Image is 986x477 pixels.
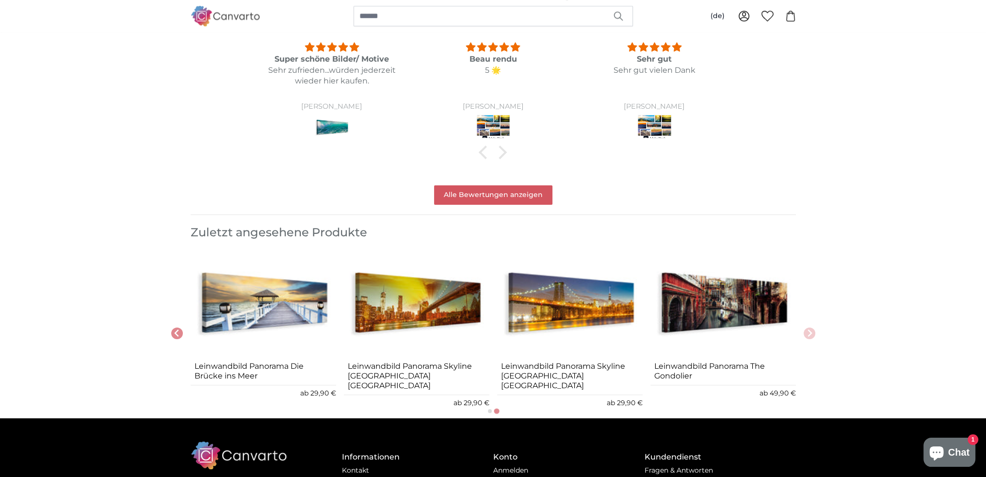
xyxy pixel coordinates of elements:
img: panoramic-canvas-print-the-seagulls-and-the-sea-at-sunrise [650,248,796,358]
div: 7 of 8 [497,248,643,418]
div: 5 stars [424,41,562,54]
h4: Kundendienst [645,451,796,463]
img: Stockfoto als Leinwandbild [636,114,673,141]
h4: Informationen [342,451,493,463]
button: Next slide [804,328,815,339]
img: panoramic-canvas-print-the-seagulls-and-the-sea-at-sunrise [497,248,643,358]
p: 5 🌟 [424,65,562,76]
span: ab 29,90 € [453,398,489,407]
img: Stockfoto als Leinwandbild [475,114,512,141]
img: panoramic-canvas-print-the-seagulls-and-the-sea-at-sunrise [191,248,336,358]
h3: Zuletzt angesehene Produkte [191,225,796,240]
button: Previous slide [171,328,183,339]
a: Anmelden [493,466,528,475]
div: Super schöne Bilder/ Motive [263,54,401,65]
div: Beau rendu [424,54,562,65]
div: [PERSON_NAME] [263,103,401,111]
h4: Konto [493,451,645,463]
p: Sehr zufrieden...würden jederzeit wieder hier kaufen. [263,65,401,87]
img: panoramic-canvas-print-the-seagulls-and-the-sea-at-sunrise [344,248,489,358]
button: Go to page 2 [494,408,499,413]
inbox-online-store-chat: Onlineshop-Chat von Shopify [921,438,978,469]
div: Sehr gut [585,54,723,65]
a: Leinwandbild Panorama Skyline [GEOGRAPHIC_DATA] [GEOGRAPHIC_DATA] [501,362,639,391]
div: 5 stars [263,41,401,54]
span: ab 29,90 € [300,389,336,397]
span: ab 49,90 € [760,389,796,397]
ul: Select a slide to show [191,407,796,414]
div: [PERSON_NAME] [424,103,562,111]
button: (de) [703,7,732,25]
a: Leinwandbild Panorama Die Brücke ins Meer [194,362,332,381]
span: ab 29,90 € [607,398,643,407]
div: [PERSON_NAME] [585,103,723,111]
a: Alle Bewertungen anzeigen [434,185,552,205]
div: 5 of 8 [191,248,336,418]
a: Leinwandbild Panorama Skyline [GEOGRAPHIC_DATA] [GEOGRAPHIC_DATA] [348,362,485,391]
img: Leinwandbild Panorama Schöne Brandung [314,114,350,141]
p: Sehr gut vielen Dank [585,65,723,76]
div: 5 stars [585,41,723,54]
img: Canvarto [191,6,260,26]
a: Kontakt [342,466,369,475]
div: 8 of 8 [650,248,796,418]
a: Leinwandbild Panorama The Gondolier [654,362,792,381]
div: 6 of 8 [344,248,489,418]
button: Go to page 1 [488,409,492,413]
a: Fragen & Antworten [645,466,713,475]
